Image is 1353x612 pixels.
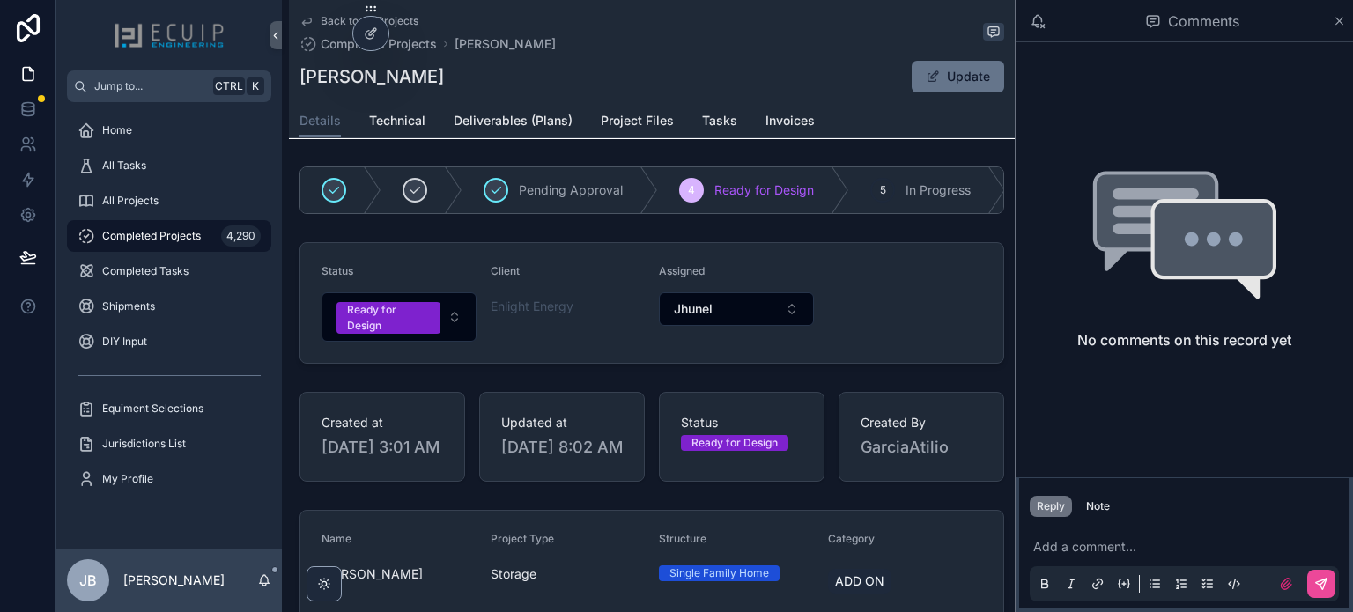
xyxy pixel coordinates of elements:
a: [PERSON_NAME] [455,35,556,53]
a: Enlight Energy [491,298,573,315]
span: Storage [491,565,536,583]
div: scrollable content [56,102,282,518]
span: DIY Input [102,335,147,349]
span: Project Type [491,532,554,545]
button: Jump to...CtrlK [67,70,271,102]
h2: No comments on this record yet [1077,329,1291,350]
span: Details [299,112,341,129]
span: GarciaAtilio [861,435,982,460]
span: Assigned [659,264,705,277]
span: Deliverables (Plans) [454,112,573,129]
span: 5 [880,183,886,197]
span: Technical [369,112,425,129]
a: Tasks [702,105,737,140]
span: Name [322,532,351,545]
span: Client [491,264,520,277]
span: ADD ON [835,572,884,590]
span: Status [681,414,802,431]
span: Structure [659,532,706,545]
button: Reply [1030,496,1072,517]
span: [PERSON_NAME] [322,565,477,583]
span: In Progress [906,181,971,199]
div: 4,290 [221,225,261,247]
button: Select Button [659,292,814,326]
span: Back to All Projects [321,14,418,28]
h1: [PERSON_NAME] [299,64,444,89]
a: DIY Input [67,326,271,358]
span: Completed Tasks [102,264,189,278]
span: All Projects [102,194,159,208]
a: All Projects [67,185,271,217]
span: All Tasks [102,159,146,173]
span: [DATE] 3:01 AM [322,435,443,460]
span: K [248,79,262,93]
span: Jhunel [674,300,713,318]
span: Jump to... [94,79,206,93]
span: Created By [861,414,982,431]
span: 4 [688,183,695,197]
span: Created at [322,414,443,431]
a: Shipments [67,291,271,322]
a: Completed Tasks [67,255,271,287]
a: Jurisdictions List [67,428,271,460]
span: [DATE] 8:02 AM [501,435,623,460]
a: Completed Projects [299,35,437,53]
p: [PERSON_NAME] [123,571,225,589]
div: Ready for Design [691,435,778,451]
span: Equiment Selections [102,402,203,416]
div: Single Family Home [669,565,769,581]
span: Category [828,532,875,545]
a: My Profile [67,463,271,495]
div: Ready for Design [347,302,430,334]
span: Tasks [702,112,737,129]
span: Ready for Design [714,181,814,199]
span: Completed Projects [321,35,437,53]
span: Comments [1168,11,1239,32]
a: Technical [369,105,425,140]
div: Note [1086,499,1110,513]
a: All Tasks [67,150,271,181]
span: Shipments [102,299,155,313]
span: Project Files [601,112,674,129]
button: Update [912,61,1004,92]
span: JB [79,570,97,591]
a: Back to All Projects [299,14,418,28]
a: Home [67,114,271,146]
a: Deliverables (Plans) [454,105,573,140]
a: Project Files [601,105,674,140]
span: Jurisdictions List [102,437,186,451]
a: Equiment Selections [67,393,271,424]
a: Invoices [765,105,815,140]
a: Details [299,105,341,138]
span: Updated at [501,414,623,431]
img: App logo [114,21,225,49]
button: Select Button [322,292,477,342]
span: Home [102,123,132,137]
span: Ctrl [213,77,245,95]
span: Pending Approval [519,181,623,199]
span: Invoices [765,112,815,129]
span: My Profile [102,472,153,486]
button: Note [1079,496,1117,517]
span: Status [322,264,353,277]
a: Completed Projects4,290 [67,220,271,252]
span: Completed Projects [102,229,201,243]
